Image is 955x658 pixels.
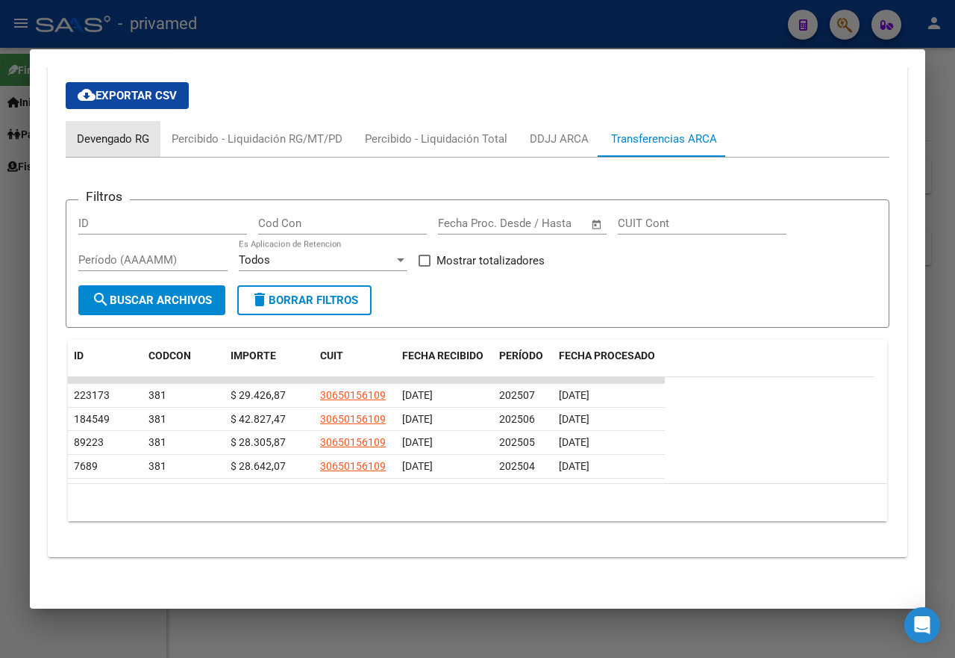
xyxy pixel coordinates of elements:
[148,350,191,361] span: CODCON
[402,350,483,361] span: FECHA RECIBIDO
[365,131,507,147] div: Percibido - Liquidación Total
[74,350,84,361] span: ID
[436,252,545,270] span: Mostrar totalizadores
[402,460,433,472] span: [DATE]
[48,46,907,557] div: Aportes y Contribuciones del Afiliado: 20209461545
[74,436,104,448] span: 89223
[438,217,498,230] input: Fecha inicio
[66,82,189,109] button: Exportar CSV
[402,389,433,401] span: [DATE]
[589,216,606,233] button: Open calendar
[499,436,535,448] span: 202505
[225,340,314,389] datatable-header-cell: IMPORTE
[320,436,386,448] span: 30650156109
[320,350,343,361] span: CUIT
[78,89,177,102] span: Exportar CSV
[172,131,342,147] div: Percibido - Liquidación RG/MT/PD
[499,460,535,472] span: 202504
[143,340,195,389] datatable-header-cell: CODCON
[553,340,665,389] datatable-header-cell: FECHA PROCESADO
[231,436,286,448] span: $ 28.305,87
[402,413,433,425] span: [DATE]
[499,350,543,361] span: PERÍODO
[78,285,225,315] button: Buscar Archivos
[559,436,589,448] span: [DATE]
[904,607,940,643] div: Open Intercom Messenger
[74,389,110,401] span: 223173
[148,460,166,472] span: 381
[92,294,212,307] span: Buscar Archivos
[251,291,269,308] mat-icon: delete
[148,389,166,401] span: 381
[251,294,358,307] span: Borrar Filtros
[68,340,143,389] datatable-header-cell: ID
[148,413,166,425] span: 381
[559,350,655,361] span: FECHA PROCESADO
[611,131,717,147] div: Transferencias ARCA
[74,413,110,425] span: 184549
[559,460,589,472] span: [DATE]
[320,413,386,425] span: 30650156109
[78,86,95,104] mat-icon: cloud_download
[493,340,553,389] datatable-header-cell: PERÍODO
[530,131,589,147] div: DDJJ ARCA
[320,460,386,472] span: 30650156109
[559,413,589,425] span: [DATE]
[320,389,386,401] span: 30650156109
[77,131,149,147] div: Devengado RG
[231,413,286,425] span: $ 42.827,47
[239,253,270,267] span: Todos
[231,460,286,472] span: $ 28.642,07
[148,436,166,448] span: 381
[74,460,98,472] span: 7689
[512,217,584,230] input: Fecha fin
[559,389,589,401] span: [DATE]
[499,389,535,401] span: 202507
[499,413,535,425] span: 202506
[402,436,433,448] span: [DATE]
[237,285,372,315] button: Borrar Filtros
[78,188,130,205] h3: Filtros
[314,340,396,389] datatable-header-cell: CUIT
[231,389,286,401] span: $ 29.426,87
[231,350,276,361] span: IMPORTE
[92,291,110,308] mat-icon: search
[396,340,493,389] datatable-header-cell: FECHA RECIBIDO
